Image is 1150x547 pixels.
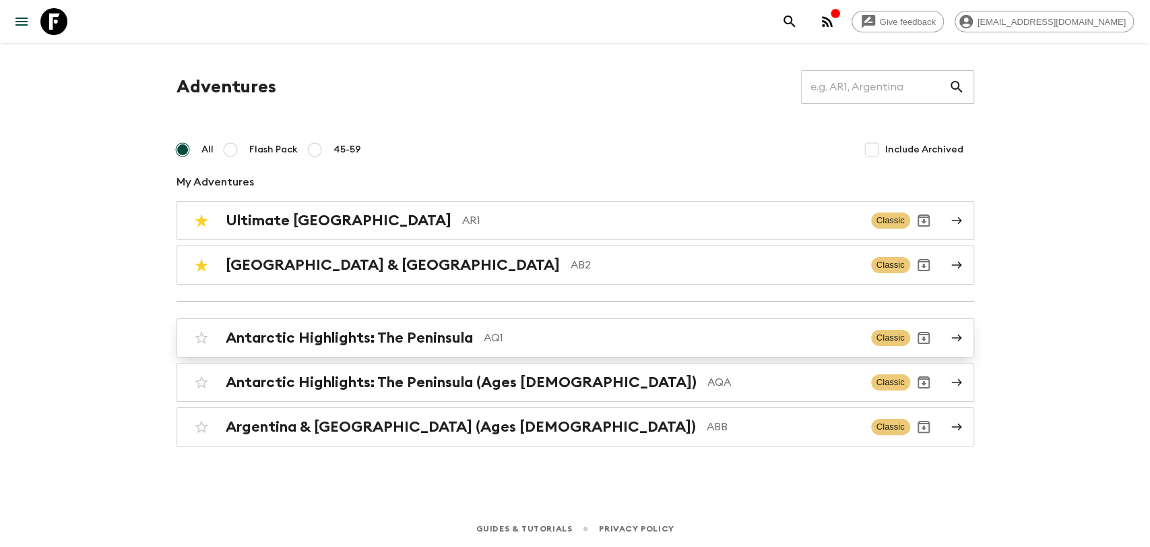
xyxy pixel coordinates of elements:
button: Archive [910,369,937,396]
p: My Adventures [177,174,974,190]
p: AB2 [571,257,860,273]
span: Classic [871,212,910,229]
a: Argentina & [GEOGRAPHIC_DATA] (Ages [DEMOGRAPHIC_DATA])ABBClassicArchive [177,407,974,447]
p: AQA [707,374,860,391]
span: All [201,143,214,156]
p: AR1 [462,212,860,229]
span: Classic [871,257,910,273]
h1: Adventures [177,74,276,100]
button: Archive [910,413,937,440]
span: [EMAIL_ADDRESS][DOMAIN_NAME] [970,17,1133,27]
a: Antarctic Highlights: The PeninsulaAQ1ClassicArchive [177,318,974,357]
p: ABB [707,419,860,435]
span: Flash Pack [249,143,298,156]
span: Classic [871,419,910,435]
a: [GEOGRAPHIC_DATA] & [GEOGRAPHIC_DATA]AB2ClassicArchive [177,246,974,285]
span: Give feedback [872,17,943,27]
button: menu [8,8,35,35]
a: Guides & Tutorials [476,521,572,536]
span: Classic [871,374,910,391]
a: Give feedback [852,11,944,32]
h2: [GEOGRAPHIC_DATA] & [GEOGRAPHIC_DATA] [226,256,560,274]
h2: Argentina & [GEOGRAPHIC_DATA] (Ages [DEMOGRAPHIC_DATA]) [226,418,696,436]
span: Classic [871,330,910,346]
p: AQ1 [484,330,860,346]
h2: Ultimate [GEOGRAPHIC_DATA] [226,212,451,229]
div: [EMAIL_ADDRESS][DOMAIN_NAME] [955,11,1134,32]
button: search adventures [776,8,803,35]
span: 45-59 [333,143,361,156]
button: Archive [910,324,937,351]
a: Antarctic Highlights: The Peninsula (Ages [DEMOGRAPHIC_DATA])AQAClassicArchive [177,363,974,402]
h2: Antarctic Highlights: The Peninsula (Ages [DEMOGRAPHIC_DATA]) [226,374,697,391]
span: Include Archived [885,143,963,156]
a: Ultimate [GEOGRAPHIC_DATA]AR1ClassicArchive [177,201,974,240]
input: e.g. AR1, Argentina [801,68,949,106]
h2: Antarctic Highlights: The Peninsula [226,329,473,347]
button: Archive [910,207,937,234]
a: Privacy Policy [599,521,674,536]
button: Archive [910,252,937,279]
